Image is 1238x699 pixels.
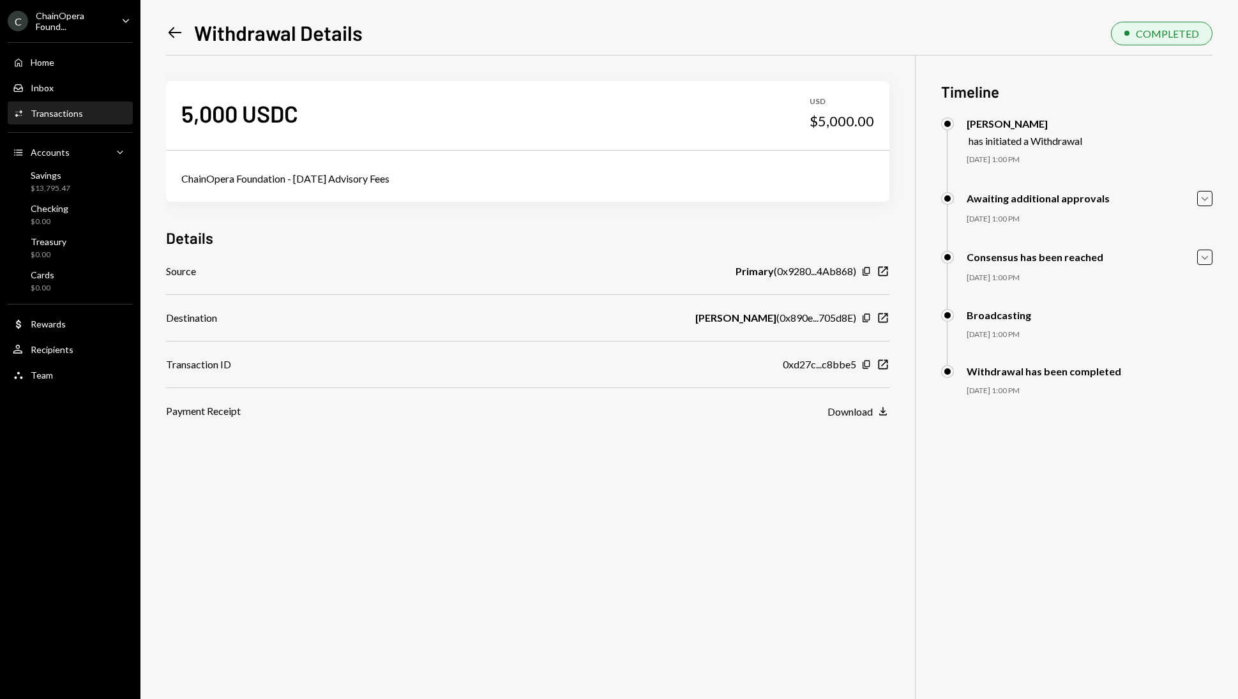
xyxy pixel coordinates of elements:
[967,214,1212,225] div: [DATE] 1:00 PM
[31,82,54,93] div: Inbox
[8,140,133,163] a: Accounts
[181,99,298,128] div: 5,000 USDC
[967,154,1212,165] div: [DATE] 1:00 PM
[810,112,874,130] div: $5,000.00
[194,20,363,45] h1: Withdrawal Details
[31,57,54,68] div: Home
[695,310,776,326] b: [PERSON_NAME]
[8,338,133,361] a: Recipients
[1136,27,1199,40] div: COMPLETED
[31,250,66,260] div: $0.00
[31,269,54,280] div: Cards
[827,405,873,417] div: Download
[166,310,217,326] div: Destination
[8,199,133,230] a: Checking$0.00
[31,370,53,380] div: Team
[967,192,1110,204] div: Awaiting additional approvals
[31,236,66,247] div: Treasury
[166,357,231,372] div: Transaction ID
[967,251,1103,263] div: Consensus has been reached
[8,232,133,263] a: Treasury$0.00
[31,147,70,158] div: Accounts
[941,81,1212,102] h3: Timeline
[810,96,874,107] div: USD
[166,264,196,279] div: Source
[969,135,1082,147] div: has initiated a Withdrawal
[31,170,70,181] div: Savings
[31,216,68,227] div: $0.00
[31,344,73,355] div: Recipients
[967,117,1082,130] div: [PERSON_NAME]
[31,108,83,119] div: Transactions
[967,329,1212,340] div: [DATE] 1:00 PM
[736,264,856,279] div: ( 0x9280...4Ab868 )
[8,101,133,124] a: Transactions
[736,264,774,279] b: Primary
[8,363,133,386] a: Team
[783,357,856,372] div: 0xd27c...c8bbe5
[8,312,133,335] a: Rewards
[967,386,1212,396] div: [DATE] 1:00 PM
[695,310,856,326] div: ( 0x890e...705d8E )
[31,183,70,194] div: $13,795.47
[827,405,889,419] button: Download
[31,283,54,294] div: $0.00
[967,273,1212,283] div: [DATE] 1:00 PM
[36,10,111,32] div: ChainOpera Found...
[967,365,1121,377] div: Withdrawal has been completed
[8,50,133,73] a: Home
[8,76,133,99] a: Inbox
[967,309,1031,321] div: Broadcasting
[8,166,133,197] a: Savings$13,795.47
[8,266,133,296] a: Cards$0.00
[166,227,213,248] h3: Details
[31,203,68,214] div: Checking
[31,319,66,329] div: Rewards
[181,171,874,186] div: ChainOpera Foundation - [DATE] Advisory Fees
[166,403,241,419] div: Payment Receipt
[8,11,28,31] div: C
